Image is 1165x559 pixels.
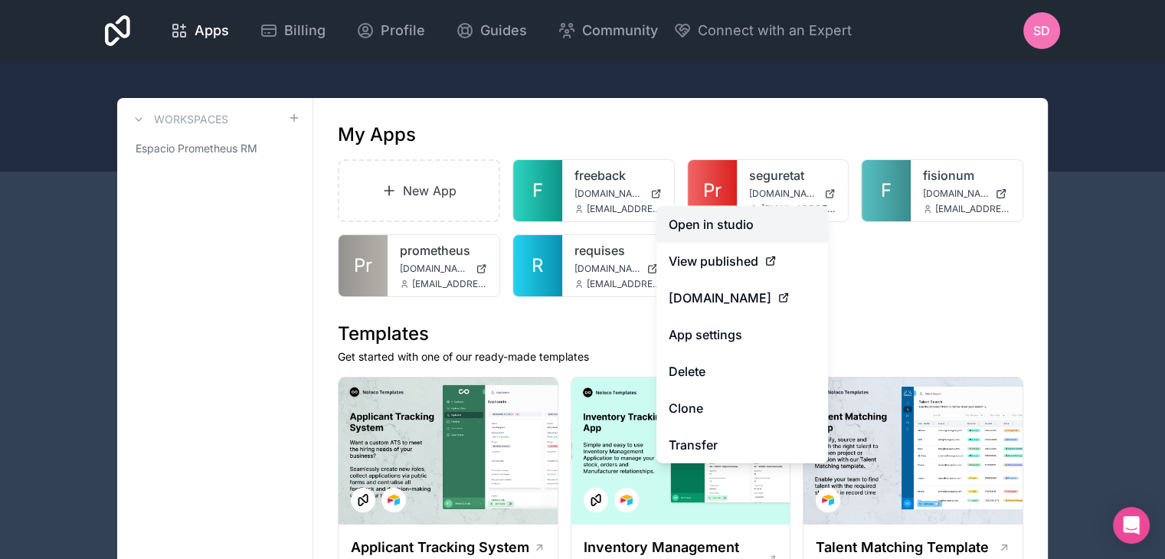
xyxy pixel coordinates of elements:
a: Clone [656,390,828,427]
h1: Templates [338,322,1023,346]
span: View published [669,252,758,270]
h1: My Apps [338,123,416,147]
a: R [513,235,562,296]
span: Guides [480,20,527,41]
a: seguretat [749,166,836,185]
span: [DOMAIN_NAME] [400,263,470,275]
span: Connect with an Expert [698,20,852,41]
span: Apps [195,20,229,41]
a: Transfer [656,427,828,463]
span: Pr [354,253,372,278]
a: [DOMAIN_NAME] [656,279,828,316]
img: Airtable Logo [822,494,834,506]
a: Open in studio [656,206,828,243]
p: Get started with one of our ready-made templates [338,349,1023,364]
span: [EMAIL_ADDRESS][DOMAIN_NAME] [412,278,487,290]
a: Guides [443,14,539,47]
span: R [532,253,543,278]
a: Billing [247,14,338,47]
a: App settings [656,316,828,353]
span: Espacio Prometheus RM [136,141,257,156]
a: Workspaces [129,110,228,129]
span: [EMAIL_ADDRESS][DOMAIN_NAME] [587,278,662,290]
a: [DOMAIN_NAME] [923,188,1010,200]
a: F [513,160,562,221]
a: Pr [688,160,737,221]
span: Pr [703,178,722,203]
a: New App [338,159,500,222]
h3: Workspaces [154,112,228,127]
a: prometheus [400,241,487,260]
h1: Talent Matching Template [816,537,989,558]
img: Airtable Logo [388,494,400,506]
a: freeback [574,166,662,185]
span: [EMAIL_ADDRESS][DOMAIN_NAME] [761,203,836,215]
span: Billing [284,20,326,41]
a: F [862,160,911,221]
span: [EMAIL_ADDRESS][DOMAIN_NAME] [935,203,1010,215]
a: Community [545,14,670,47]
a: Espacio Prometheus RM [129,135,300,162]
span: [EMAIL_ADDRESS][DOMAIN_NAME] [587,203,662,215]
a: Pr [339,235,388,296]
button: Connect with an Expert [673,20,852,41]
span: F [881,178,892,203]
span: [DOMAIN_NAME] [574,263,640,275]
a: Profile [344,14,437,47]
a: requises [574,241,662,260]
span: [DOMAIN_NAME] [749,188,819,200]
a: [DOMAIN_NAME] [574,188,662,200]
span: Community [582,20,658,41]
span: Profile [381,20,425,41]
span: [DOMAIN_NAME] [669,289,771,307]
button: Delete [656,353,828,390]
h1: Applicant Tracking System [351,537,529,558]
div: Open Intercom Messenger [1113,507,1150,544]
a: [DOMAIN_NAME] [749,188,836,200]
a: [DOMAIN_NAME] [574,263,662,275]
a: [DOMAIN_NAME] [400,263,487,275]
span: SD [1033,21,1050,40]
span: [DOMAIN_NAME] [574,188,644,200]
span: [DOMAIN_NAME] [923,188,989,200]
a: fisionum [923,166,1010,185]
a: Apps [158,14,241,47]
img: Airtable Logo [620,494,633,506]
span: F [532,178,543,203]
a: View published [656,243,828,279]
